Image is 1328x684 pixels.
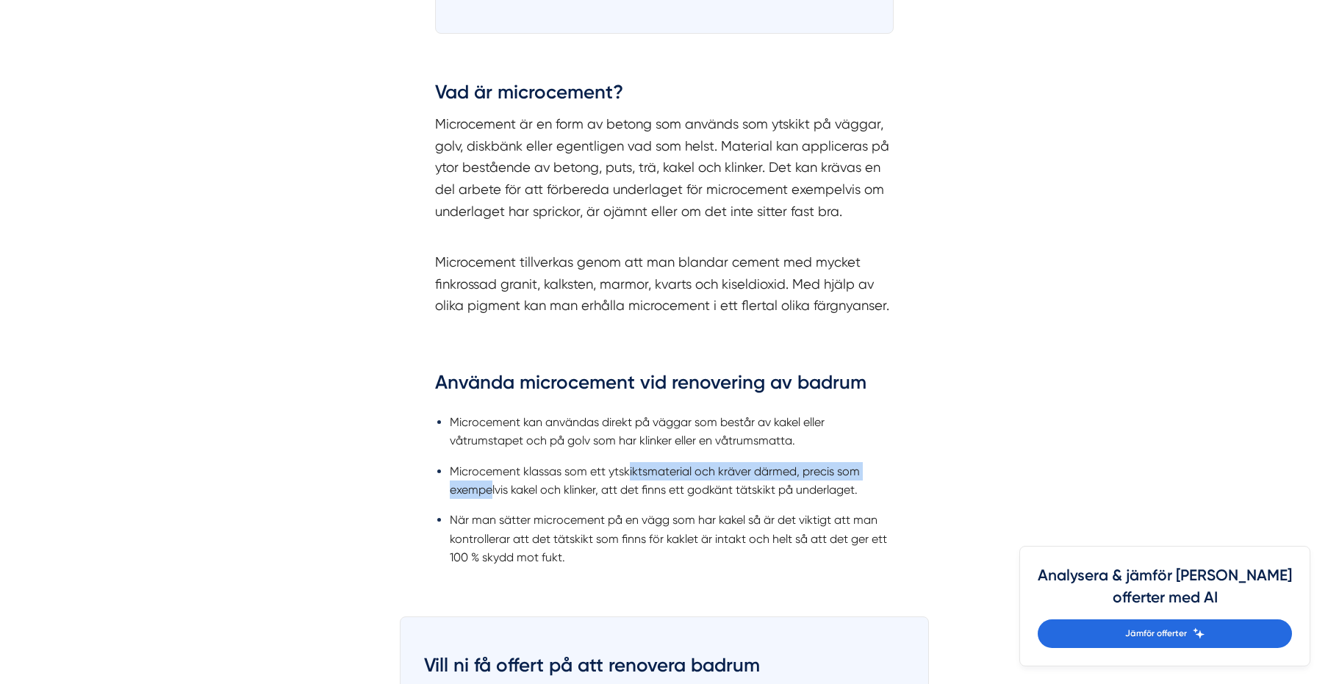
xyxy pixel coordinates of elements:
h3: Använda microcement vid renovering av badrum [435,370,894,403]
li: När man sätter microcement på en vägg som har kakel så är det viktigt att man kontrollerar att de... [450,511,894,566]
h4: Analysera & jämför [PERSON_NAME] offerter med AI [1038,564,1292,619]
span: Jämför offerter [1125,627,1187,641]
a: Jämför offerter [1038,619,1292,648]
li: Microcement klassas som ett ytskiktsmaterial och kräver därmed, precis som exempelvis kakel och k... [450,462,894,500]
p: Microcement tillverkas genom att man blandar cement med mycket finkrossad granit, kalksten, marmo... [435,251,894,317]
li: Microcement kan användas direkt på väggar som består av kakel eller våtrumstapet och på golv som ... [450,413,894,450]
h3: Vad är microcement? [435,79,894,113]
p: Microcement är en form av betong som används som ytskikt på väggar, golv, diskbänk eller egentlig... [435,113,894,244]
